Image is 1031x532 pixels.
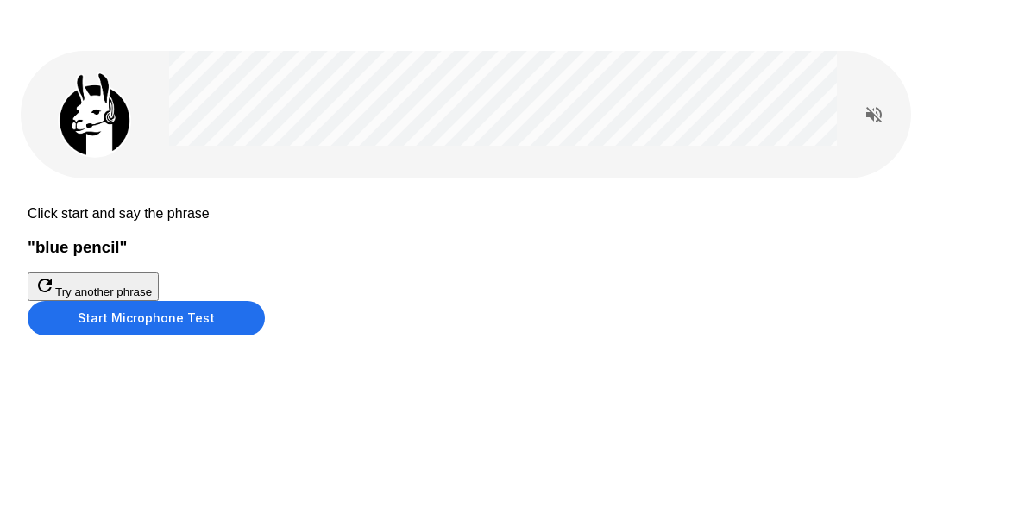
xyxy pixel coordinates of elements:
button: Read questions aloud [857,97,891,132]
img: llama_clean.png [52,72,138,158]
h3: " blue pencil " [28,238,1003,257]
button: Try another phrase [28,272,159,301]
button: Start Microphone Test [28,301,265,335]
p: Click start and say the phrase [28,206,1003,222]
